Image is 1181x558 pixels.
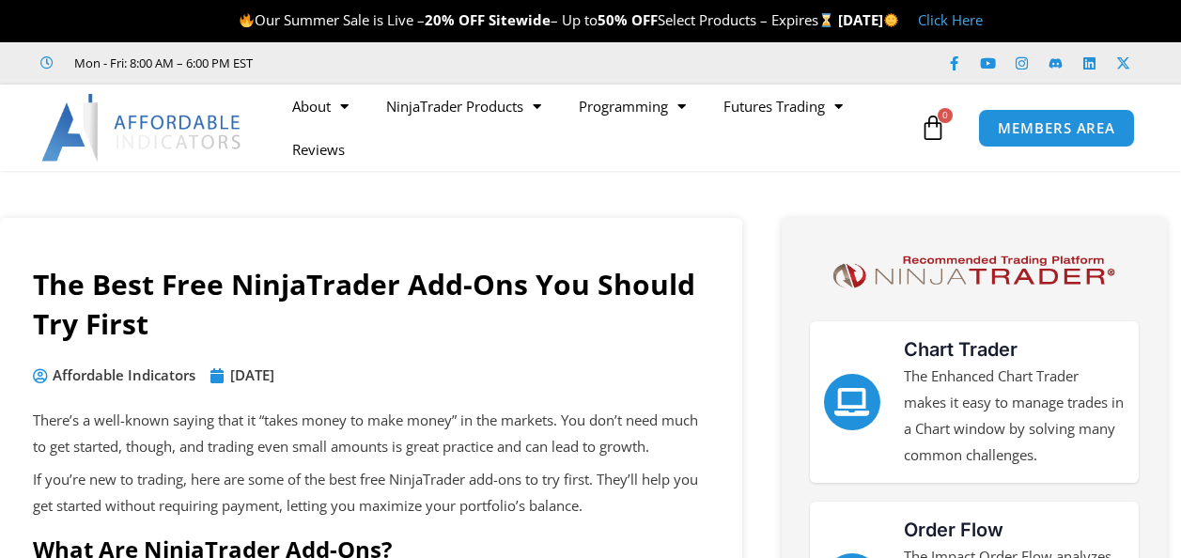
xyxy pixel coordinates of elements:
a: Chart Trader [904,338,1018,361]
a: Chart Trader [824,374,880,430]
img: LogoAI | Affordable Indicators – NinjaTrader [41,94,243,162]
a: Reviews [273,128,364,171]
a: Order Flow [904,519,1003,541]
a: 0 [892,101,974,155]
strong: [DATE] [838,10,899,29]
strong: 50% OFF [598,10,658,29]
span: 0 [938,108,953,123]
span: MEMBERS AREA [998,121,1115,135]
strong: Sitewide [489,10,551,29]
a: Futures Trading [705,85,862,128]
span: Our Summer Sale is Live – – Up to Select Products – Expires [239,10,838,29]
img: ⌛ [819,13,833,27]
iframe: Customer reviews powered by Trustpilot [279,54,561,72]
p: The Enhanced Chart Trader makes it easy to manage trades in a Chart window by solving many common... [904,364,1125,468]
time: [DATE] [230,365,274,384]
img: 🔥 [240,13,254,27]
span: Affordable Indicators [48,363,195,389]
p: If you’re new to trading, here are some of the best free NinjaTrader add-ons to try first. They’l... [33,467,709,519]
a: About [273,85,367,128]
img: 🌞 [884,13,898,27]
h1: The Best Free NinjaTrader Add-Ons You Should Try First [33,265,709,344]
a: Programming [560,85,705,128]
img: NinjaTrader Logo | Affordable Indicators – NinjaTrader [826,251,1122,293]
nav: Menu [273,85,916,171]
a: NinjaTrader Products [367,85,560,128]
a: Click Here [918,10,983,29]
strong: 20% OFF [425,10,485,29]
a: MEMBERS AREA [978,109,1135,147]
span: Mon - Fri: 8:00 AM – 6:00 PM EST [70,52,253,74]
p: There’s a well-known saying that it “takes money to make money” in the markets. You don’t need mu... [33,408,709,460]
